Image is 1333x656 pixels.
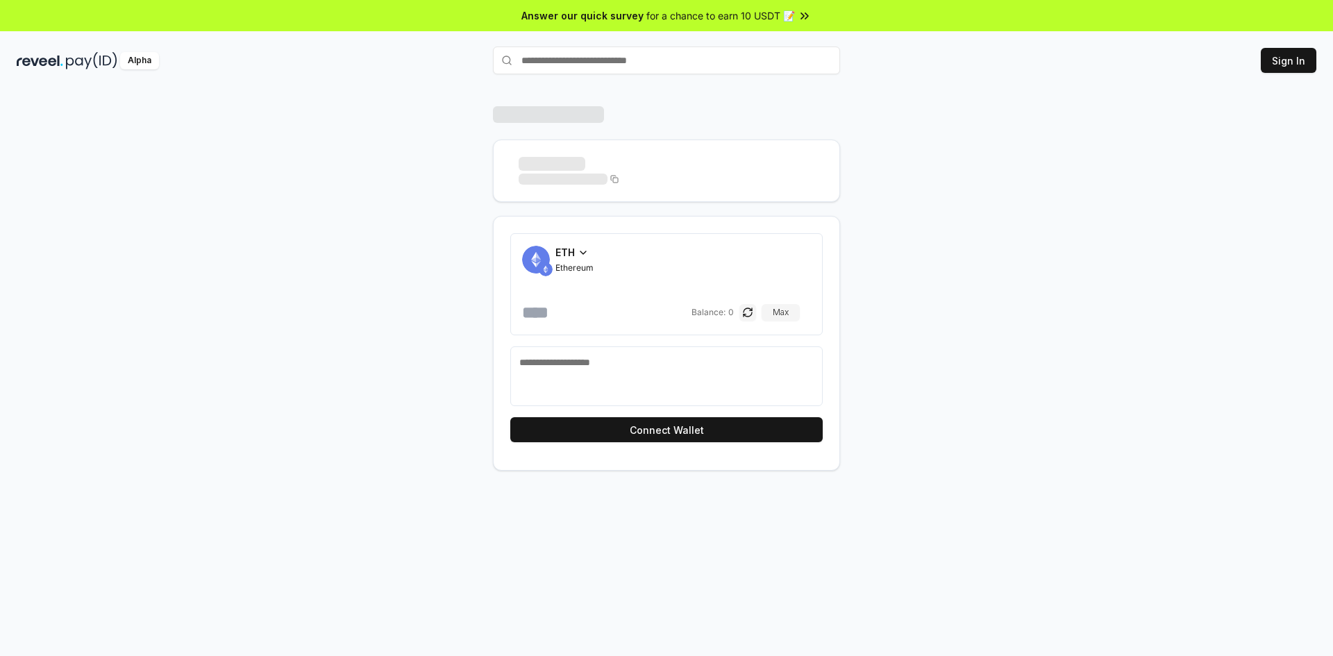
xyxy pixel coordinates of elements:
[539,262,553,276] img: ETH.svg
[66,52,117,69] img: pay_id
[555,262,594,274] span: Ethereum
[728,307,734,318] span: 0
[646,8,795,23] span: for a chance to earn 10 USDT 📝
[510,417,823,442] button: Connect Wallet
[17,52,63,69] img: reveel_dark
[120,52,159,69] div: Alpha
[521,8,644,23] span: Answer our quick survey
[691,307,726,318] span: Balance:
[1261,48,1316,73] button: Sign In
[555,245,575,260] span: ETH
[762,304,800,321] button: Max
